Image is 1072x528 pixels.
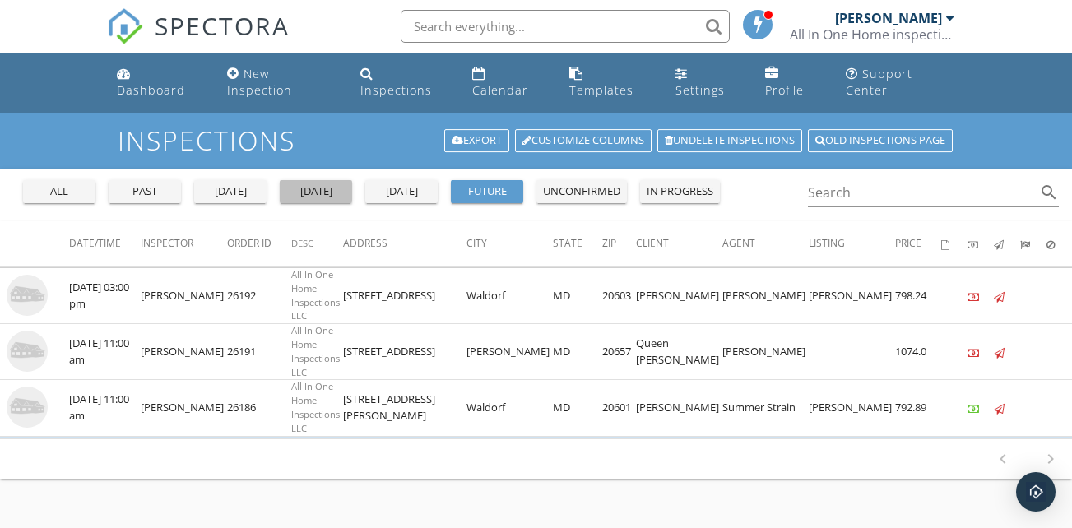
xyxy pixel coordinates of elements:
button: in progress [640,180,720,203]
div: past [115,183,174,200]
td: 26192 [227,268,291,324]
th: Agent: Not sorted. [722,221,809,267]
span: Agent [722,236,755,250]
td: 1074.0 [895,324,941,380]
td: [PERSON_NAME] [141,380,227,436]
button: unconfirmed [536,180,627,203]
th: Desc: Not sorted. [291,221,343,267]
a: Calendar [466,59,550,106]
span: All In One Home Inspections LLC [291,268,340,322]
th: Order ID: Not sorted. [227,221,291,267]
div: Open Intercom Messenger [1016,472,1056,512]
td: 798.24 [895,268,941,324]
th: Paid: Not sorted. [968,221,994,267]
div: Inspections [360,82,432,98]
td: [PERSON_NAME] [722,268,809,324]
img: The Best Home Inspection Software - Spectora [107,8,143,44]
th: Inspector: Not sorted. [141,221,227,267]
span: SPECTORA [155,8,290,43]
span: Listing [809,236,845,250]
div: in progress [647,183,713,200]
td: 26191 [227,324,291,380]
span: Address [343,236,387,250]
td: MD [553,380,602,436]
span: Order ID [227,236,271,250]
th: Zip: Not sorted. [602,221,636,267]
div: unconfirmed [543,183,620,200]
span: Desc [291,237,313,249]
div: Profile [765,82,804,98]
a: Templates [563,59,656,106]
td: Waldorf [466,268,553,324]
td: [PERSON_NAME] [722,324,809,380]
img: house-placeholder-square-ca63347ab8c70e15b013bc22427d3df0f7f082c62ce06d78aee8ec4e70df452f.jpg [7,275,48,316]
th: Listing: Not sorted. [809,221,895,267]
td: [STREET_ADDRESS] [343,324,466,380]
span: All In One Home Inspections LLC [291,324,340,377]
div: Settings [675,82,725,98]
a: Customize Columns [515,129,652,152]
td: MD [553,268,602,324]
td: [PERSON_NAME] [636,268,722,324]
td: Queen [PERSON_NAME] [636,324,722,380]
td: [DATE] 11:00 am [69,324,141,380]
div: [DATE] [286,183,346,200]
td: MD [553,324,602,380]
th: Submitted: Not sorted. [1020,221,1046,267]
td: [PERSON_NAME] [636,380,722,436]
td: [PERSON_NAME] [141,268,227,324]
div: Calendar [472,82,528,98]
div: Templates [569,82,633,98]
td: Waldorf [466,380,553,436]
th: Client: Not sorted. [636,221,722,267]
td: 20601 [602,380,636,436]
div: All In One Home inspections LLC [790,26,954,43]
div: Support Center [846,66,912,98]
td: 20657 [602,324,636,380]
th: Date/Time: Not sorted. [69,221,141,267]
span: Inspector [141,236,193,250]
i: search [1039,183,1059,202]
td: [PERSON_NAME] [809,268,895,324]
a: Undelete inspections [657,129,802,152]
td: Summer Strain [722,380,809,436]
span: Price [895,236,921,250]
td: [PERSON_NAME] [466,324,553,380]
td: 20603 [602,268,636,324]
div: [DATE] [372,183,431,200]
a: SPECTORA [107,22,290,57]
a: Old inspections page [808,129,953,152]
span: City [466,236,487,250]
a: Inspections [354,59,452,106]
td: 792.89 [895,380,941,436]
button: [DATE] [280,180,352,203]
td: [DATE] 03:00 pm [69,268,141,324]
th: City: Not sorted. [466,221,553,267]
span: State [553,236,582,250]
span: Date/Time [69,236,121,250]
button: all [23,180,95,203]
td: [DATE] 11:00 am [69,380,141,436]
span: All In One Home Inspections LLC [291,380,340,433]
img: house-placeholder-square-ca63347ab8c70e15b013bc22427d3df0f7f082c62ce06d78aee8ec4e70df452f.jpg [7,331,48,372]
th: Agreements signed: Not sorted. [941,221,968,267]
span: Zip [602,236,616,250]
img: house-placeholder-square-ca63347ab8c70e15b013bc22427d3df0f7f082c62ce06d78aee8ec4e70df452f.jpg [7,387,48,428]
button: future [451,180,523,203]
a: Dashboard [110,59,207,106]
button: [DATE] [194,180,267,203]
td: [PERSON_NAME] [809,380,895,436]
td: [PERSON_NAME] [141,324,227,380]
th: Address: Not sorted. [343,221,466,267]
a: Settings [669,59,745,106]
td: 26186 [227,380,291,436]
input: Search everything... [401,10,730,43]
h1: Inspections [118,126,954,155]
th: Price: Not sorted. [895,221,941,267]
div: [PERSON_NAME] [835,10,942,26]
div: all [30,183,89,200]
div: Dashboard [117,82,185,98]
a: Export [444,129,509,152]
button: past [109,180,181,203]
button: [DATE] [365,180,438,203]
